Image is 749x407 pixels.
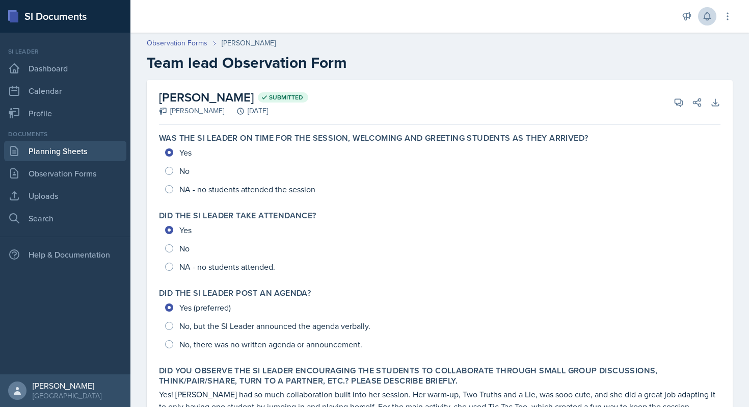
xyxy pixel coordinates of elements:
[159,211,316,221] label: Did the SI Leader take attendance?
[4,103,126,123] a: Profile
[159,288,311,298] label: Did the SI Leader post an agenda?
[4,244,126,265] div: Help & Documentation
[4,47,126,56] div: Si leader
[147,54,733,72] h2: Team lead Observation Form
[4,163,126,184] a: Observation Forms
[159,366,720,386] label: Did you observe the SI Leader encouraging the students to collaborate through small group discuss...
[269,93,303,101] span: Submitted
[4,186,126,206] a: Uploads
[4,208,126,228] a: Search
[222,38,276,48] div: [PERSON_NAME]
[4,130,126,139] div: Documents
[4,58,126,79] a: Dashboard
[4,81,126,101] a: Calendar
[159,133,588,143] label: Was the SI Leader on time for the session, welcoming and greeting students as they arrived?
[4,141,126,161] a: Planning Sheets
[159,106,224,116] div: [PERSON_NAME]
[224,106,268,116] div: [DATE]
[33,380,101,391] div: [PERSON_NAME]
[147,38,207,48] a: Observation Forms
[33,391,101,401] div: [GEOGRAPHIC_DATA]
[159,88,308,107] h2: [PERSON_NAME]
